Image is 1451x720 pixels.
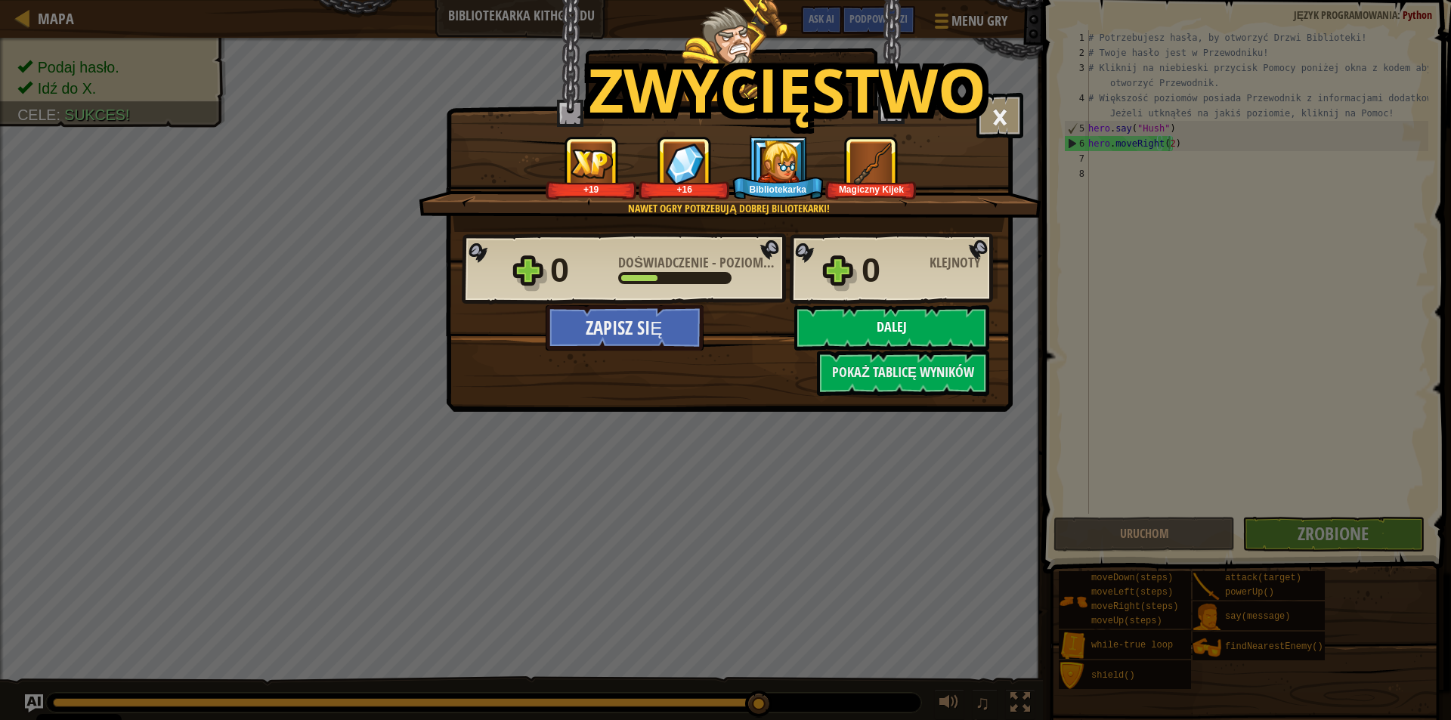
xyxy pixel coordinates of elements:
div: - [618,256,777,270]
div: +16 [642,184,727,195]
span: Poziom [716,253,775,272]
div: Klejnoty [930,256,998,270]
button: Pokaż tablicę wyników [817,351,989,396]
button: Dalej [794,305,989,351]
img: Doświadczenie [571,149,613,178]
h1: Zwycięstwo [589,56,986,122]
img: Nowy przedmiot [851,143,893,184]
div: +19 [549,184,634,195]
div: Nawet ogry potrzebują dobrej Biliotekarki! [490,201,967,216]
button: × [976,93,1023,138]
span: Doświadczenie [618,253,712,272]
img: Klejnoty [665,143,704,184]
button: Zapisz się [546,305,704,351]
div: Magiczny Kijek [828,184,914,195]
img: Nowy bohater [757,141,799,182]
div: Bibliotekarka [735,184,821,195]
div: 0 [862,246,920,295]
div: 0 [550,246,609,295]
